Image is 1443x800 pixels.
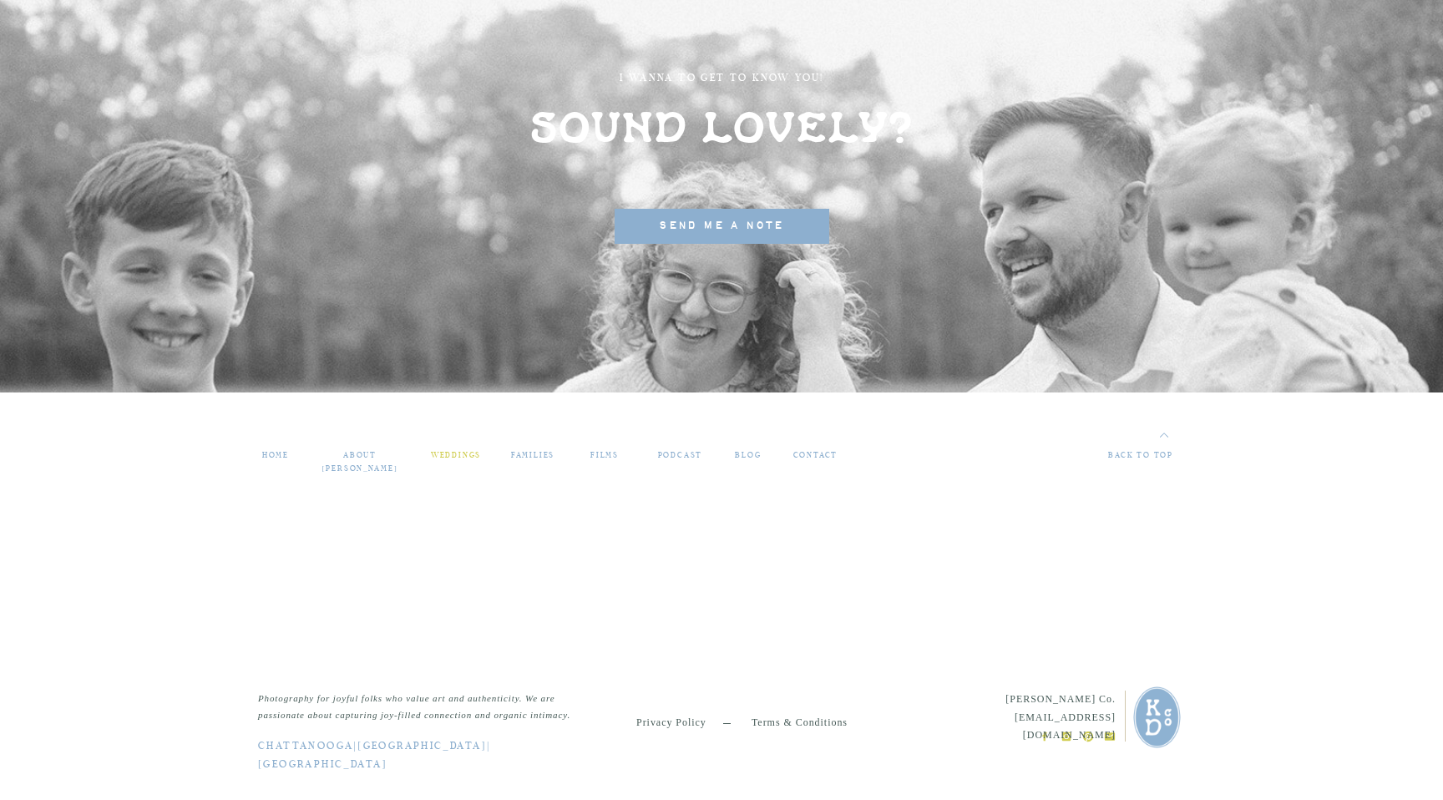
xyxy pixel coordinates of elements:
a: contact [788,449,843,463]
a: home [258,449,293,463]
a: [GEOGRAPHIC_DATA] [357,742,487,752]
span: send me a note [659,217,785,235]
i: Photography for joyful folks who value art and authenticity. We are passionate about capturing jo... [258,693,570,720]
a: Chattanooga [258,742,353,752]
a: PODCAST [653,449,707,463]
h3: I Wanna TO GET TO KNOW YOU! [557,70,887,89]
a: about [PERSON_NAME] [318,449,402,463]
a: weddings [428,449,484,463]
h3: | | [258,738,573,751]
a: Privacy Policy [636,714,727,731]
a: [GEOGRAPHIC_DATA] [258,760,387,770]
p: [PERSON_NAME] Co. [EMAIL_ADDRESS][DOMAIN_NAME] [953,691,1116,725]
a: families [509,449,556,463]
h2: SOUND LOVELY? [519,106,924,166]
a: blog [733,449,763,463]
a: films [581,449,628,463]
a: Terms & Conditions [727,714,848,731]
a: back to top [1075,449,1173,463]
a: send me a note [615,209,829,244]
